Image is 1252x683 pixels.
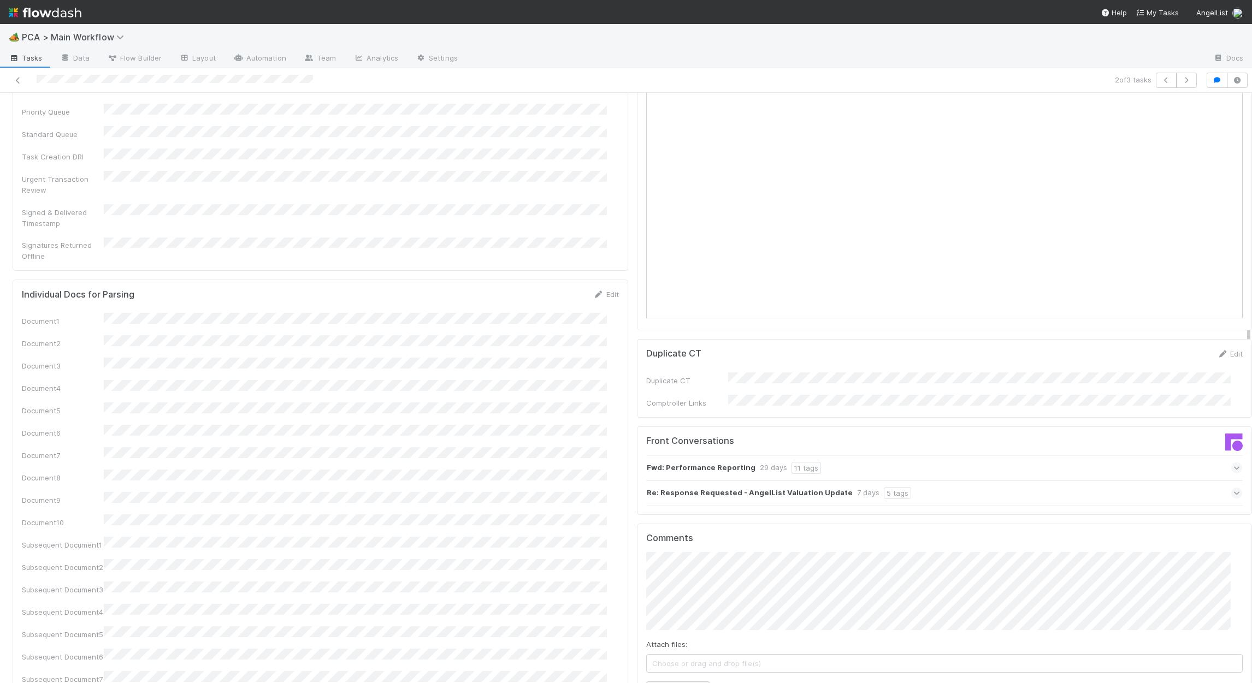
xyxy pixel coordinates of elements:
span: 2 of 3 tasks [1115,74,1151,85]
div: 5 tags [884,487,911,499]
span: Tasks [9,52,43,63]
div: Subsequent Document6 [22,651,104,662]
div: Duplicate CT [646,375,728,386]
div: Help [1101,7,1127,18]
div: Document4 [22,383,104,394]
div: Subsequent Document3 [22,584,104,595]
a: My Tasks [1136,7,1179,18]
img: avatar_1c530150-f9f0-4fb8-9f5d-006d570d4582.png [1232,8,1243,19]
div: Subsequent Document2 [22,562,104,573]
a: Flow Builder [98,50,170,68]
div: 29 days [760,462,787,474]
div: Subsequent Document4 [22,607,104,617]
img: front-logo-b4b721b83371efbadf0a.svg [1225,433,1243,451]
div: Priority Queue [22,106,104,117]
h5: Duplicate CT [646,348,701,359]
a: Analytics [345,50,407,68]
label: Attach files: [646,639,687,650]
div: Comptroller Links [646,397,728,408]
span: My Tasks [1136,8,1179,17]
div: 11 tags [792,462,821,474]
strong: Re: Response Requested - AngelList Valuation Update [647,487,853,499]
div: Signed & Delivered Timestamp [22,207,104,229]
div: Document1 [22,316,104,326]
div: Urgent Transaction Review [22,174,104,195]
div: Document5 [22,405,104,416]
div: Subsequent Document1 [22,539,104,550]
div: Document2 [22,338,104,349]
span: Choose or drag and drop file(s) [647,655,1243,672]
h5: Comments [646,533,1243,544]
a: Data [51,50,98,68]
div: Document10 [22,517,104,528]
div: Document6 [22,427,104,438]
h5: Front Conversations [646,436,936,447]
a: Edit [593,290,619,299]
a: Settings [407,50,466,68]
div: Task Creation DRI [22,151,104,162]
span: Flow Builder [107,52,162,63]
img: logo-inverted-e16ddd16eac7371096b0.svg [9,3,81,22]
div: Signatures Returned Offline [22,240,104,262]
span: PCA > Main Workflow [22,32,129,43]
div: Document7 [22,450,104,461]
div: 7 days [857,487,879,499]
a: Docs [1204,50,1252,68]
a: Edit [1217,349,1243,358]
div: Standard Queue [22,129,104,140]
div: Document3 [22,360,104,371]
a: Layout [170,50,225,68]
div: Document8 [22,472,104,483]
h5: Individual Docs for Parsing [22,289,134,300]
span: AngelList [1196,8,1228,17]
div: Document9 [22,495,104,506]
a: Automation [225,50,295,68]
strong: Fwd: Performance Reporting [647,462,755,474]
span: 🏕️ [9,32,20,41]
div: Subsequent Document5 [22,629,104,640]
a: Team [295,50,345,68]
